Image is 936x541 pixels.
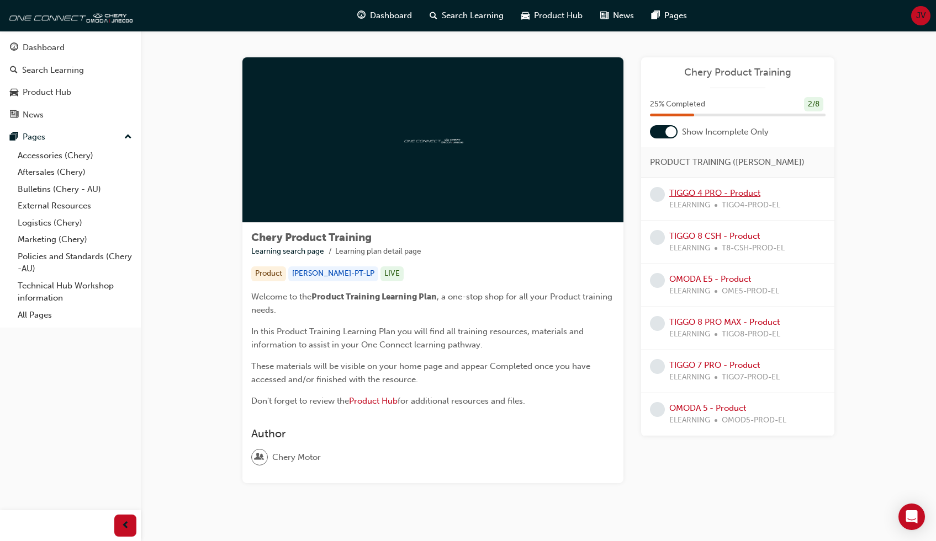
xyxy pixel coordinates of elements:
span: search-icon [10,66,18,76]
span: TIGO8-PROD-EL [722,328,780,341]
div: Pages [23,131,45,143]
span: up-icon [124,130,132,144]
span: JV [916,9,926,22]
span: In this Product Training Learning Plan you will find all training resources, materials and inform... [251,326,586,350]
a: Logistics (Chery) [13,215,136,232]
span: pages-icon [10,132,18,142]
div: LIVE [380,266,404,281]
span: guage-icon [10,43,18,53]
button: DashboardSearch LearningProduct HubNews [4,35,136,127]
h3: Author [251,427,615,440]
span: Search Learning [442,9,504,22]
a: Marketing (Chery) [13,231,136,248]
span: car-icon [10,88,18,98]
span: Product Hub [534,9,583,22]
span: news-icon [10,110,18,120]
span: learningRecordVerb_NONE-icon [650,316,665,331]
a: Learning search page [251,247,324,256]
div: Open Intercom Messenger [898,503,925,530]
button: JV [911,6,930,25]
div: Dashboard [23,41,65,54]
span: prev-icon [121,519,130,533]
span: Dashboard [370,9,412,22]
a: pages-iconPages [643,4,696,27]
img: oneconnect [403,135,463,145]
span: learningRecordVerb_NONE-icon [650,230,665,245]
div: Product [251,266,286,281]
a: TIGGO 8 CSH - Product [669,231,760,241]
span: user-icon [256,450,263,464]
div: News [23,109,44,121]
span: learningRecordVerb_NONE-icon [650,273,665,288]
span: learningRecordVerb_NONE-icon [650,359,665,374]
span: news-icon [600,9,609,23]
span: TIGO4-PROD-EL [722,199,780,212]
a: car-iconProduct Hub [512,4,591,27]
a: search-iconSearch Learning [421,4,512,27]
a: Product Hub [349,396,398,406]
a: Bulletins (Chery - AU) [13,181,136,198]
span: pages-icon [652,9,660,23]
span: T8-CSH-PROD-EL [722,242,785,255]
a: External Resources [13,197,136,215]
div: Product Hub [23,86,71,99]
span: learningRecordVerb_NONE-icon [650,187,665,202]
span: TIGO7-PROD-EL [722,371,780,384]
span: PRODUCT TRAINING ([PERSON_NAME]) [650,156,805,169]
button: Pages [4,127,136,147]
a: Search Learning [4,60,136,81]
span: Welcome to the [251,292,311,302]
span: OME5-PROD-EL [722,285,779,298]
a: Product Hub [4,82,136,103]
a: guage-iconDashboard [348,4,421,27]
span: News [613,9,634,22]
a: Accessories (Chery) [13,147,136,164]
span: 25 % Completed [650,98,705,111]
a: Chery Product Training [650,66,826,79]
a: OMODA 5 - Product [669,403,746,413]
span: Chery Motor [272,451,321,464]
a: Dashboard [4,38,136,58]
span: ELEARNING [669,328,710,341]
a: News [4,105,136,125]
span: Chery Product Training [251,231,372,244]
span: ELEARNING [669,414,710,427]
span: Product Training Learning Plan [311,292,437,302]
div: Search Learning [22,64,84,77]
div: [PERSON_NAME]-PT-LP [288,266,378,281]
span: Don't forget to review the [251,396,349,406]
span: for additional resources and files. [398,396,525,406]
a: OMODA E5 - Product [669,274,751,284]
a: TIGGO 4 PRO - Product [669,188,760,198]
span: OMOD5-PROD-EL [722,414,786,427]
a: news-iconNews [591,4,643,27]
a: TIGGO 7 PRO - Product [669,360,760,370]
span: search-icon [430,9,437,23]
div: 2 / 8 [804,97,823,112]
span: ELEARNING [669,242,710,255]
span: ELEARNING [669,199,710,212]
img: oneconnect [6,4,133,26]
span: ELEARNING [669,371,710,384]
a: Technical Hub Workshop information [13,277,136,307]
span: learningRecordVerb_NONE-icon [650,402,665,417]
span: guage-icon [357,9,366,23]
a: Policies and Standards (Chery -AU) [13,248,136,277]
span: , a one-stop shop for all your Product training needs. [251,292,615,315]
span: Pages [664,9,687,22]
a: All Pages [13,307,136,324]
a: TIGGO 8 PRO MAX - Product [669,317,780,327]
a: Aftersales (Chery) [13,164,136,181]
span: car-icon [521,9,530,23]
li: Learning plan detail page [335,245,421,258]
span: These materials will be visible on your home page and appear Completed once you have accessed and... [251,361,593,384]
span: ELEARNING [669,285,710,298]
span: Show Incomplete Only [682,126,769,138]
